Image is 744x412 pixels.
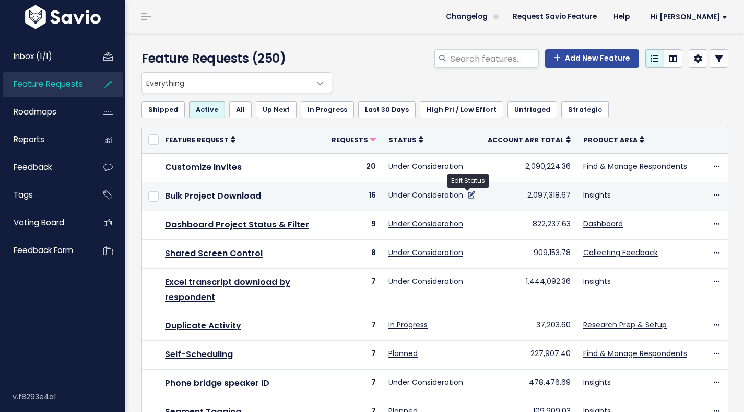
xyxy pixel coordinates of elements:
span: Account ARR Total [488,135,564,144]
a: Insights [583,377,611,387]
span: Feature Request [165,135,229,144]
a: High Pri / Low Effort [420,101,503,118]
td: 478,476.69 [481,370,577,398]
a: Reports [3,128,87,152]
a: Request Savio Feature [504,9,605,25]
a: All [229,101,252,118]
a: Active [189,101,225,118]
a: Shipped [141,101,185,118]
a: Product Area [583,134,644,145]
span: Tags [14,189,33,200]
a: Inbox (1/1) [3,44,87,68]
span: Voting Board [14,217,64,228]
a: Shared Screen Control [165,247,263,259]
input: Search features... [450,49,539,68]
a: Feedback [3,155,87,179]
a: Untriaged [507,101,557,118]
span: Feedback [14,162,52,173]
span: Status [388,135,417,144]
span: Product Area [583,135,637,144]
a: Research Prep & Setup [583,319,667,330]
a: Under Consideration [388,190,463,200]
td: 8 [325,240,382,269]
a: Tags [3,183,87,207]
a: Find & Manage Respondents [583,348,687,359]
a: Last 30 Days [358,101,416,118]
a: Feedback form [3,238,87,262]
a: Under Consideration [388,219,463,229]
a: Hi [PERSON_NAME] [638,9,736,25]
td: 7 [325,269,382,312]
h4: Feature Requests (250) [141,49,327,68]
a: Strategic [561,101,609,118]
a: Phone bridge speaker ID [165,377,269,389]
span: Hi [PERSON_NAME] [651,13,727,21]
span: Everything [141,72,332,93]
span: Changelog [446,13,488,20]
a: Help [605,9,638,25]
span: Reports [14,134,44,145]
a: In Progress [388,319,428,330]
td: 20 [325,153,382,182]
a: Insights [583,190,611,200]
a: Dashboard [583,219,623,229]
span: Feedback form [14,245,73,256]
a: Account ARR Total [488,134,571,145]
a: Customize Invites [165,161,242,173]
td: 227,907.40 [481,341,577,370]
a: Duplicate Activity [165,319,241,331]
a: Voting Board [3,211,87,235]
td: 822,237.63 [481,211,577,239]
a: Planned [388,348,418,359]
a: Under Consideration [388,161,463,171]
a: Under Consideration [388,247,463,258]
td: 7 [325,312,382,340]
td: 909,153.78 [481,240,577,269]
img: logo-white.9d6f32f41409.svg [22,5,103,29]
a: Feature Requests [3,72,87,96]
span: Inbox (1/1) [14,51,52,62]
a: Collecting Feedback [583,247,658,258]
a: Requests [332,134,376,145]
td: 7 [325,370,382,398]
span: Everything [142,73,311,93]
a: Up Next [256,101,297,118]
a: In Progress [301,101,354,118]
a: Bulk Project Download [165,190,261,202]
a: Excel transcript download by respondent [165,276,290,303]
a: Self-Scheduling [165,348,233,360]
td: 2,097,318.67 [481,182,577,211]
a: Insights [583,276,611,287]
div: v.f8293e4a1 [13,383,125,410]
a: Under Consideration [388,377,463,387]
a: Feature Request [165,134,235,145]
div: Edit Status [447,174,489,188]
span: Feature Requests [14,78,83,89]
td: 16 [325,182,382,211]
ul: Filter feature requests [141,101,728,118]
td: 9 [325,211,382,239]
a: Add New Feature [545,49,639,68]
a: Find & Manage Respondents [583,161,687,171]
td: 7 [325,341,382,370]
td: 2,090,224.36 [481,153,577,182]
td: 37,203.60 [481,312,577,340]
span: Requests [332,135,368,144]
td: 1,444,092.36 [481,269,577,312]
span: Roadmaps [14,106,56,117]
a: Under Consideration [388,276,463,287]
a: Roadmaps [3,100,87,124]
a: Dashboard Project Status & Filter [165,219,309,231]
a: Status [388,134,423,145]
